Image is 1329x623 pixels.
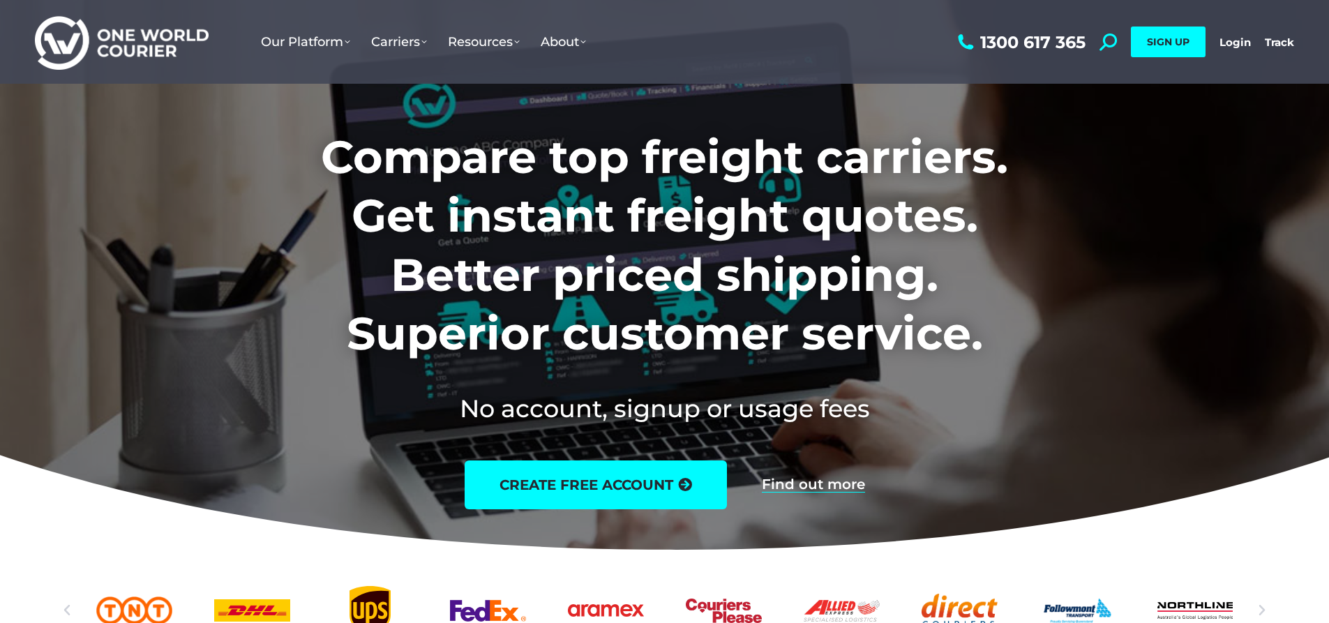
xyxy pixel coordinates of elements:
a: SIGN UP [1131,27,1206,57]
span: SIGN UP [1147,36,1189,48]
a: Resources [437,20,530,63]
a: Track [1265,36,1294,49]
a: Carriers [361,20,437,63]
h2: No account, signup or usage fees [229,391,1100,426]
a: 1300 617 365 [954,33,1086,51]
h1: Compare top freight carriers. Get instant freight quotes. Better priced shipping. Superior custom... [229,128,1100,363]
a: About [530,20,596,63]
span: Resources [448,34,520,50]
span: Our Platform [261,34,350,50]
a: Login [1219,36,1251,49]
a: Our Platform [250,20,361,63]
span: Carriers [371,34,427,50]
a: create free account [465,460,727,509]
span: About [541,34,586,50]
img: One World Courier [35,14,209,70]
a: Find out more [762,477,865,493]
